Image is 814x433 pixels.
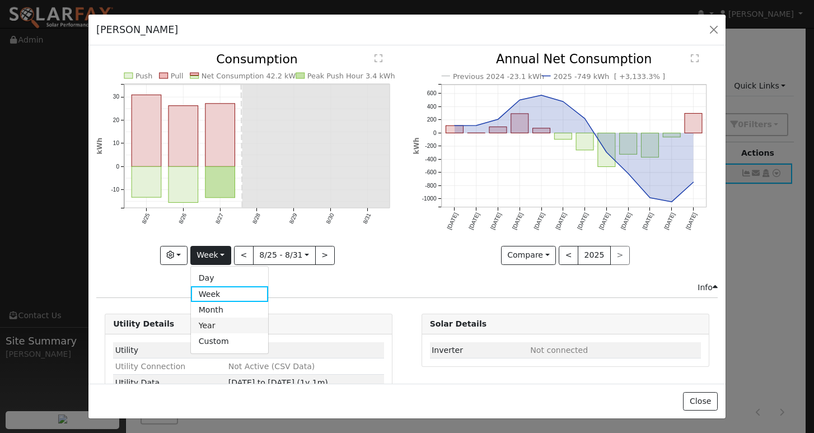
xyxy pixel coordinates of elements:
[113,117,120,123] text: 20
[177,212,188,225] text: 8/26
[554,133,572,139] rect: onclick=""
[113,141,120,147] text: 10
[626,171,630,176] circle: onclick=""
[698,282,718,294] div: Info
[663,212,676,231] text: [DATE]
[191,318,269,333] a: Year
[452,124,456,128] circle: onclick=""
[132,167,161,198] rect: onclick=""
[191,302,269,318] a: Month
[430,319,486,328] strong: Solar Details
[288,212,298,225] text: 8/29
[96,138,104,155] text: kWh
[530,346,588,355] span: ID: null, authorized: None
[191,333,269,349] a: Custom
[135,72,153,80] text: Push
[598,133,615,167] rect: onclick=""
[578,246,611,265] button: 2025
[663,133,680,137] rect: onclick=""
[641,133,658,157] rect: onclick=""
[446,212,459,231] text: [DATE]
[648,195,652,200] circle: onclick=""
[169,167,198,203] rect: onclick=""
[517,98,522,103] circle: onclick=""
[691,132,695,137] circle: onclick=""
[422,196,436,202] text: -1000
[191,271,269,286] a: Day
[228,378,328,387] span: [DATE] to [DATE] (1y 1m)
[111,187,120,193] text: -10
[113,375,226,391] td: Utility Data
[115,362,186,371] span: Utility Connection
[113,342,226,358] td: Utility
[202,72,301,80] text: Net Consumption 42.2 kWh
[539,93,544,97] circle: onclick=""
[228,346,244,355] span: ID: null, authorized: 09/02/25
[691,180,695,185] circle: onclick=""
[427,91,436,97] text: 600
[559,246,578,265] button: <
[116,164,120,170] text: 0
[582,117,587,121] circle: onclick=""
[554,212,568,231] text: [DATE]
[191,286,269,302] a: Week
[532,212,546,231] text: [DATE]
[425,183,437,189] text: -800
[619,133,637,155] rect: onclick=""
[453,72,544,81] text: Previous 2024 -23.1 kWh
[446,126,463,133] rect: onclick=""
[113,319,174,328] strong: Utility Details
[560,99,565,104] circle: onclick=""
[253,246,316,265] button: 8/25 - 8/31
[375,54,382,63] text: 
[495,117,500,122] circle: onclick=""
[532,128,550,133] rect: onclick=""
[413,138,420,155] text: kWh
[228,362,315,371] span: Not Active (CSV Data)
[425,170,437,176] text: -600
[685,212,698,231] text: [DATE]
[489,127,507,133] rect: onclick=""
[474,123,478,128] circle: onclick=""
[553,72,665,81] text: 2025 -749 kWh [ +3,133.3% ]
[511,114,528,133] rect: onclick=""
[425,143,437,150] text: -200
[669,200,673,204] circle: onclick=""
[427,117,436,123] text: 200
[315,246,335,265] button: >
[511,212,525,231] text: [DATE]
[169,106,198,167] rect: onclick=""
[501,246,556,265] button: Compare
[325,212,335,225] text: 8/30
[141,212,151,225] text: 8/25
[251,212,261,225] text: 8/28
[496,52,652,67] text: Annual Net Consumption
[307,72,395,80] text: Peak Push Hour 3.4 kWh
[205,104,235,167] rect: onclick=""
[425,156,437,162] text: -400
[576,133,593,150] rect: onclick=""
[205,167,235,198] rect: onclick=""
[641,212,654,231] text: [DATE]
[362,212,372,225] text: 8/31
[604,150,609,155] circle: onclick=""
[685,114,702,133] rect: onclick=""
[430,342,528,358] td: Inverter
[190,246,231,265] button: Week
[113,94,120,100] text: 30
[427,104,436,110] text: 400
[216,52,298,66] text: Consumption
[234,246,254,265] button: <
[683,392,717,411] button: Close
[132,95,161,167] rect: onclick=""
[576,212,590,231] text: [DATE]
[467,212,481,231] text: [DATE]
[96,22,178,37] h5: [PERSON_NAME]
[620,212,633,231] text: [DATE]
[691,54,699,63] text: 
[214,212,224,225] text: 8/27
[433,130,436,136] text: 0
[489,212,503,231] text: [DATE]
[598,212,611,231] text: [DATE]
[171,72,184,80] text: Pull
